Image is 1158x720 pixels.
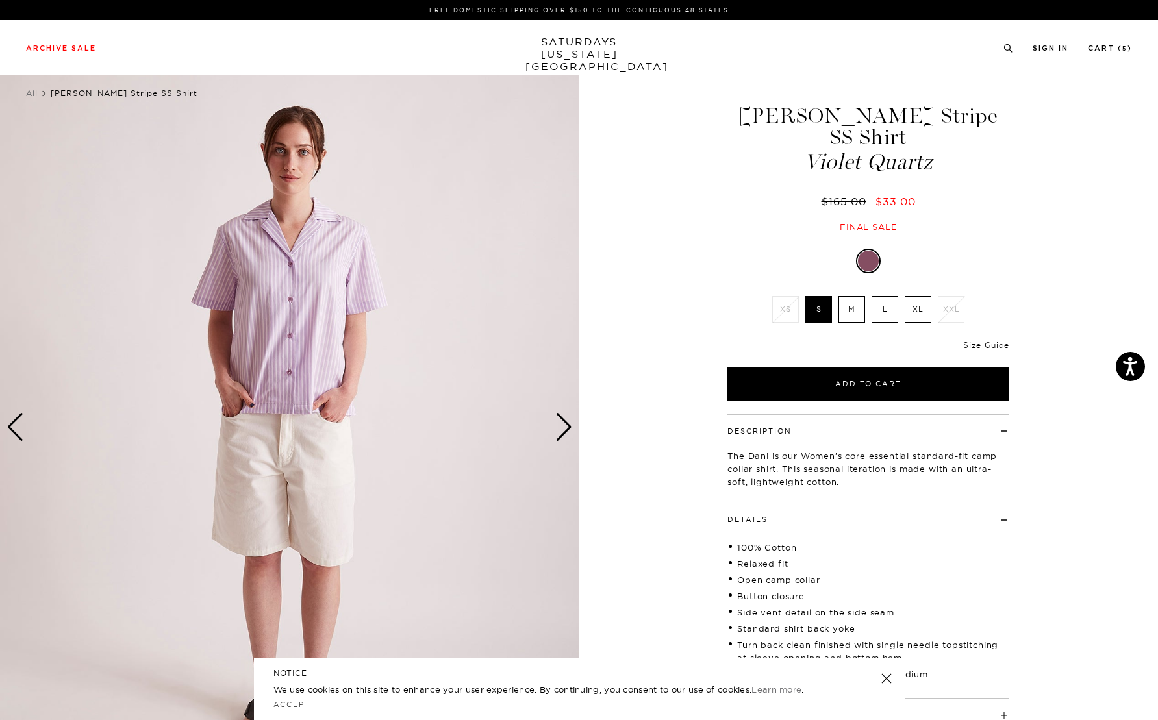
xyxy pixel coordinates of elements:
[727,606,1009,619] li: Side vent detail on the side seam
[858,251,879,271] label: Violet Quartz
[905,296,931,323] label: XL
[725,105,1011,173] h1: [PERSON_NAME] Stripe SS Shirt
[727,367,1009,401] button: Add to Cart
[805,296,832,323] label: S
[51,88,197,98] span: [PERSON_NAME] Stripe SS Shirt
[273,700,311,709] a: Accept
[555,413,573,441] div: Next slide
[963,340,1009,350] a: Size Guide
[1122,46,1127,52] small: 5
[31,5,1127,15] p: FREE DOMESTIC SHIPPING OVER $150 TO THE CONTIGUOUS 48 STATES
[26,45,96,52] a: Archive Sale
[751,684,801,695] a: Learn more
[727,449,1009,488] p: The Dani is our Women’s core essential standard-fit camp collar shirt. This seasonal iteration is...
[727,590,1009,602] li: Button closure
[875,195,916,208] span: $33.00
[725,221,1011,232] div: Final sale
[26,88,38,98] a: All
[838,296,865,323] label: M
[872,296,898,323] label: L
[727,622,1009,635] li: Standard shirt back yoke
[727,557,1009,570] li: Relaxed fit
[1088,45,1132,52] a: Cart (5)
[727,573,1009,586] li: Open camp collar
[273,683,839,696] p: We use cookies on this site to enhance your user experience. By continuing, you consent to our us...
[273,667,885,679] h5: NOTICE
[725,151,1011,173] span: Violet Quartz
[727,541,1009,554] li: 100% Cotton
[1033,45,1068,52] a: Sign In
[727,516,768,523] button: Details
[822,195,872,208] del: $165.00
[727,638,1009,664] li: Turn back clean finished with single needle topstitching at sleeve opening and bottom hem
[727,428,792,435] button: Description
[525,36,633,73] a: SATURDAYS[US_STATE][GEOGRAPHIC_DATA]
[6,413,24,441] div: Previous slide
